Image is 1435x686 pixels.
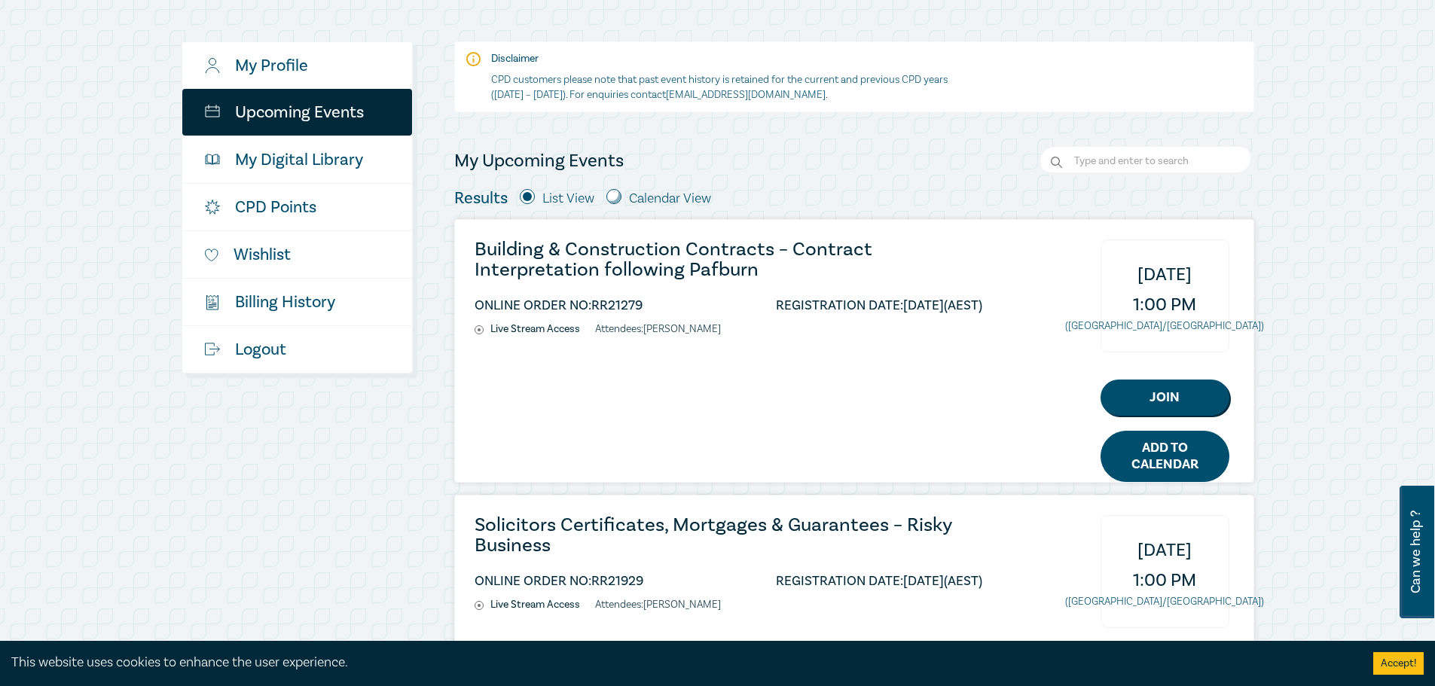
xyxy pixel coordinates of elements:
label: List View [542,189,594,209]
li: ONLINE ORDER NO: RR21929 [475,575,643,587]
span: 1:00 PM [1133,566,1196,596]
small: ([GEOGRAPHIC_DATA]/[GEOGRAPHIC_DATA]) [1065,320,1264,332]
span: [DATE] [1137,535,1192,566]
span: [DATE] [1137,260,1192,290]
strong: Disclaimer [491,52,539,66]
a: Join [1101,380,1229,416]
a: Logout [182,326,412,373]
a: Building & Construction Contracts – Contract Interpretation following Pafburn [475,239,982,280]
input: Search [1040,146,1254,176]
label: Calendar View [629,189,711,209]
li: Live Stream Access [475,599,595,611]
small: ([GEOGRAPHIC_DATA]/[GEOGRAPHIC_DATA]) [1065,596,1264,608]
h5: Results [454,188,508,208]
a: CPD Points [182,184,412,230]
span: Can we help ? [1409,495,1423,609]
li: Attendees: [PERSON_NAME] [595,323,721,336]
li: ONLINE ORDER NO: RR21279 [475,299,643,312]
button: Accept cookies [1373,652,1424,675]
div: This website uses cookies to enhance the user experience. [11,653,1351,672]
a: Add to Calendar [1101,431,1229,482]
li: Attendees: [PERSON_NAME] [595,599,721,611]
a: Upcoming Events [182,89,412,136]
a: My Profile [182,42,412,89]
h4: My Upcoming Events [454,149,624,173]
li: REGISTRATION DATE: [DATE] (AEST) [776,299,982,312]
span: 1:00 PM [1133,290,1196,320]
a: Wishlist [182,231,412,278]
li: Live Stream Access [475,323,595,336]
a: [EMAIL_ADDRESS][DOMAIN_NAME] [666,88,826,102]
p: CPD customers please note that past event history is retained for the current and previous CPD ye... [491,72,954,102]
li: REGISTRATION DATE: [DATE] (AEST) [776,575,982,587]
tspan: $ [208,297,211,304]
a: Solicitors Certificates, Mortgages & Guarantees – Risky Business [475,515,982,556]
a: My Digital Library [182,136,412,183]
a: $Billing History [182,279,412,325]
